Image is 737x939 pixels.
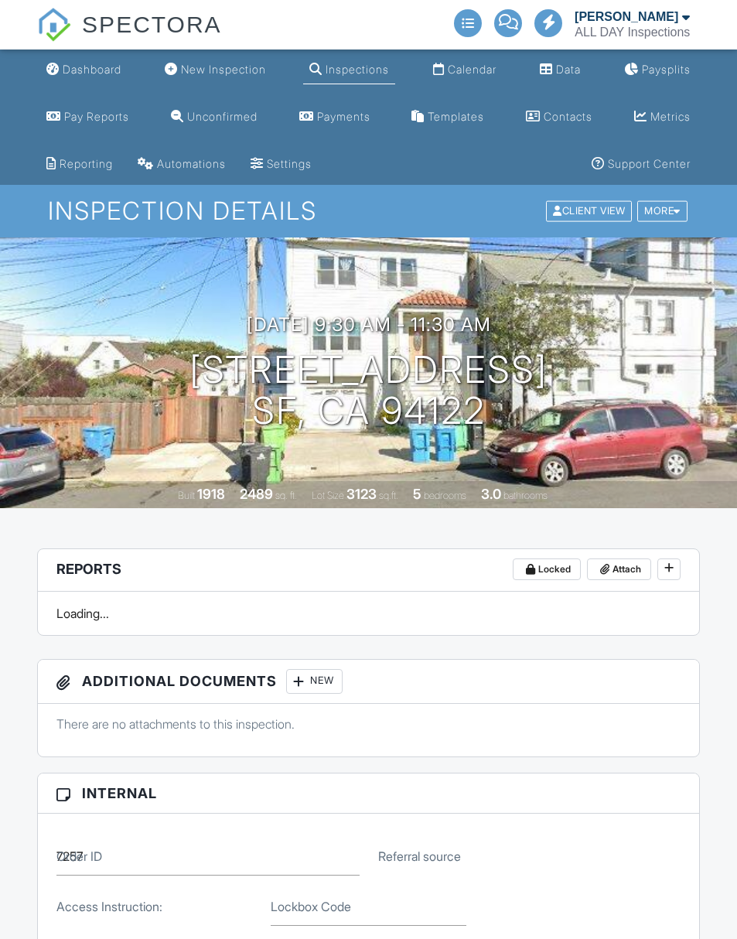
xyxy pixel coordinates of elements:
[275,490,297,501] span: sq. ft.
[37,8,71,42] img: The Best Home Inspection Software - Spectora
[60,157,113,170] div: Reporting
[247,314,491,335] h3: [DATE] 9:30 am - 11:30 am
[534,56,587,84] a: Data
[405,103,490,131] a: Templates
[293,103,377,131] a: Payments
[157,157,226,170] div: Automations
[585,150,697,179] a: Support Center
[38,773,700,814] h3: Internal
[556,63,581,76] div: Data
[650,110,691,123] div: Metrics
[267,157,312,170] div: Settings
[413,486,421,502] div: 5
[187,110,258,123] div: Unconfirmed
[628,103,697,131] a: Metrics
[427,56,503,84] a: Calendar
[189,350,548,432] h1: [STREET_ADDRESS] SF, CA 94122
[637,201,688,222] div: More
[40,56,128,84] a: Dashboard
[40,103,135,131] a: Pay Reports
[48,197,689,224] h1: Inspection Details
[82,8,222,40] span: SPECTORA
[642,63,691,76] div: Paysplits
[38,660,700,704] h3: Additional Documents
[56,715,681,732] p: There are no attachments to this inspection.
[178,490,195,501] span: Built
[378,848,461,865] label: Referral source
[575,9,678,25] div: [PERSON_NAME]
[428,110,484,123] div: Templates
[346,486,377,502] div: 3123
[131,150,232,179] a: Automations (Advanced)
[56,848,102,865] label: Order ID
[424,490,466,501] span: bedrooms
[271,888,466,926] input: Lockbox Code
[520,103,599,131] a: Contacts
[575,25,690,40] div: ALL DAY Inspections
[197,486,225,502] div: 1918
[271,898,351,915] label: Lockbox Code
[503,490,548,501] span: bathrooms
[244,150,318,179] a: Settings
[63,63,121,76] div: Dashboard
[618,56,697,84] a: Paysplits
[608,157,691,170] div: Support Center
[303,56,395,84] a: Inspections
[159,56,272,84] a: New Inspection
[165,103,264,131] a: Unconfirmed
[240,486,273,502] div: 2489
[326,63,389,76] div: Inspections
[40,150,119,179] a: Reporting
[312,490,344,501] span: Lot Size
[544,110,592,123] div: Contacts
[286,669,343,694] div: New
[448,63,496,76] div: Calendar
[317,110,370,123] div: Payments
[379,490,398,501] span: sq.ft.
[181,63,266,76] div: New Inspection
[64,110,129,123] div: Pay Reports
[37,23,222,52] a: SPECTORA
[56,898,162,915] label: Access Instruction:
[546,201,632,222] div: Client View
[481,486,501,502] div: 3.0
[544,204,636,216] a: Client View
